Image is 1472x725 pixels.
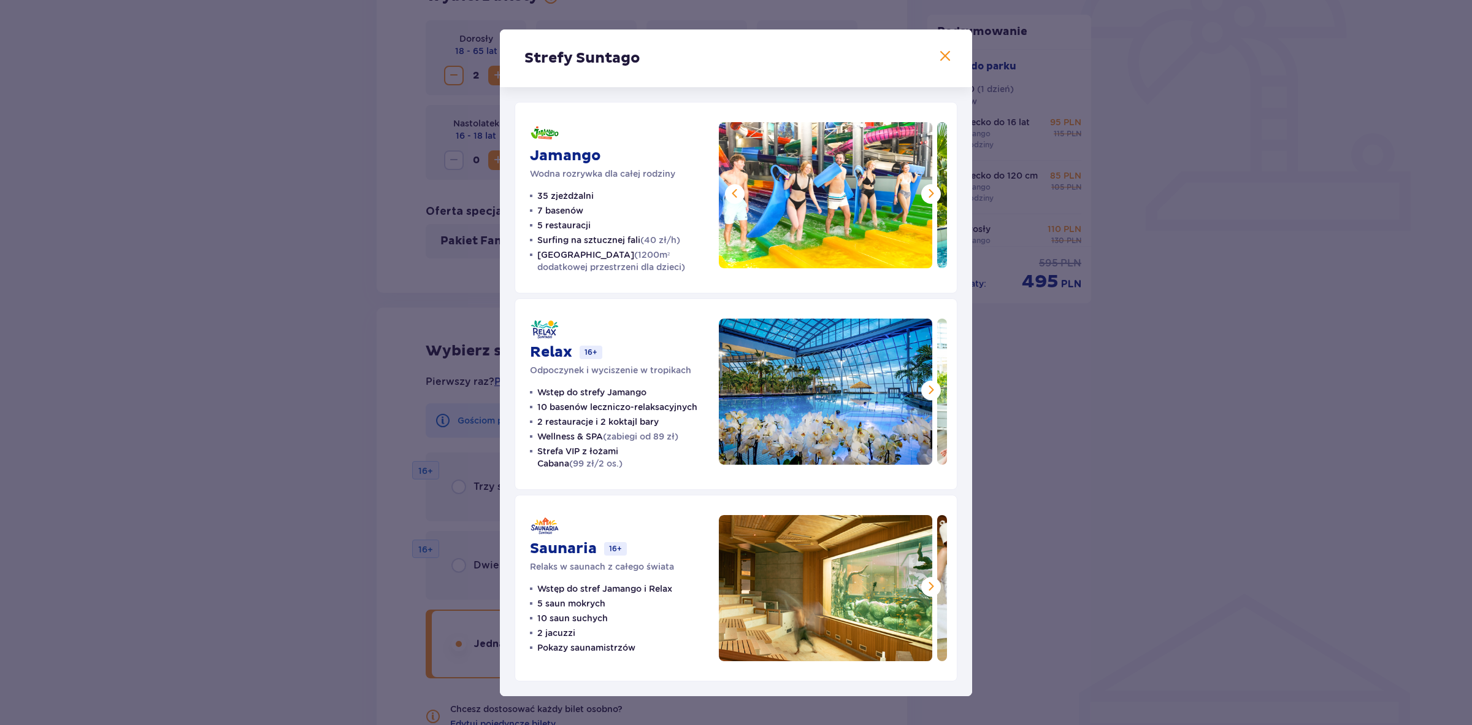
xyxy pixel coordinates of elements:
[537,401,697,413] p: 10 basenów leczniczo-relaksacyjnych
[530,319,559,341] img: Relax logo
[530,343,572,362] p: Relax
[719,515,932,661] img: Saunaria
[580,346,602,359] p: 16+
[569,459,623,468] span: (99 zł/2 os.)
[530,364,691,376] p: Odpoczynek i wyciszenie w tropikach
[537,627,575,639] p: 2 jacuzzi
[537,430,678,443] p: Wellness & SPA
[530,560,674,573] p: Relaks w saunach z całego świata
[603,432,678,441] span: (zabiegi od 89 zł)
[537,597,605,610] p: 5 saun mokrych
[537,445,704,470] p: Strefa VIP z łożami Cabana
[537,416,659,428] p: 2 restauracje i 2 koktajl bary
[530,515,559,537] img: Saunaria logo
[719,319,932,465] img: Relax
[604,542,627,556] p: 16+
[537,642,635,654] p: Pokazy saunamistrzów
[530,540,597,558] p: Saunaria
[537,386,646,398] p: Wstęp do strefy Jamango
[537,612,608,624] p: 10 saun suchych
[537,583,672,595] p: Wstęp do stref Jamango i Relax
